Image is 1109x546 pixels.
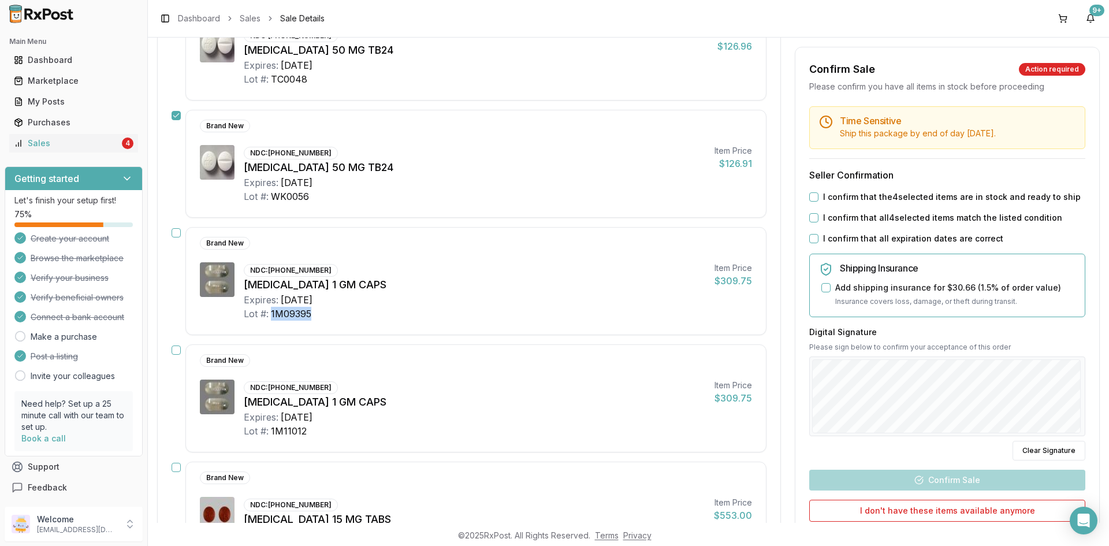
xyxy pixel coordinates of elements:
[14,96,133,107] div: My Posts
[823,212,1062,224] label: I confirm that all 4 selected items match the listed condition
[178,13,325,24] nav: breadcrumb
[823,191,1081,203] label: I confirm that the 4 selected items are in stock and ready to ship
[31,272,109,284] span: Verify your business
[9,70,138,91] a: Marketplace
[5,92,143,111] button: My Posts
[9,50,138,70] a: Dashboard
[840,128,996,138] span: Ship this package by end of day [DATE] .
[244,410,278,424] div: Expires:
[244,277,705,293] div: [MEDICAL_DATA] 1 GM CAPS
[271,190,309,203] div: WK0056
[14,75,133,87] div: Marketplace
[240,13,260,24] a: Sales
[200,262,235,297] img: Vascepa 1 GM CAPS
[200,145,235,180] img: Toprol XL 50 MG TB24
[281,176,312,190] div: [DATE]
[14,54,133,66] div: Dashboard
[244,424,269,438] div: Lot #:
[14,195,133,206] p: Let's finish your setup first!
[281,410,312,424] div: [DATE]
[122,138,133,149] div: 4
[244,511,705,528] div: [MEDICAL_DATA] 15 MG TABS
[809,326,1085,338] h3: Digital Signature
[21,433,66,443] a: Book a call
[835,282,1061,294] label: Add shipping insurance for $30.66 ( 1.5 % of order value)
[1019,63,1085,76] div: Action required
[31,351,78,362] span: Post a listing
[14,138,120,149] div: Sales
[200,380,235,414] img: Vascepa 1 GM CAPS
[244,58,278,72] div: Expires:
[200,354,250,367] div: Brand New
[714,508,752,522] div: $553.00
[623,530,652,540] a: Privacy
[1013,441,1085,460] button: Clear Signature
[809,343,1085,352] p: Please sign below to confirm your acceptance of this order
[281,58,312,72] div: [DATE]
[178,13,220,24] a: Dashboard
[31,370,115,382] a: Invite your colleagues
[809,61,875,77] div: Confirm Sale
[28,482,67,493] span: Feedback
[244,42,705,58] div: [MEDICAL_DATA] 50 MG TB24
[31,331,97,343] a: Make a purchase
[244,381,338,394] div: NDC: [PHONE_NUMBER]
[21,398,126,433] p: Need help? Set up a 25 minute call with our team to set up.
[714,39,752,53] div: $126.96
[31,292,124,303] span: Verify beneficial owners
[5,477,143,498] button: Feedback
[244,147,338,159] div: NDC: [PHONE_NUMBER]
[244,190,269,203] div: Lot #:
[244,307,269,321] div: Lot #:
[200,237,250,250] div: Brand New
[31,252,124,264] span: Browse the marketplace
[714,262,752,274] div: Item Price
[244,176,278,190] div: Expires:
[271,424,307,438] div: 1M11012
[5,5,79,23] img: RxPost Logo
[200,28,235,62] img: Toprol XL 50 MG TB24
[14,209,32,220] span: 75 %
[244,72,269,86] div: Lot #:
[840,116,1075,125] h5: Time Sensitive
[12,515,30,533] img: User avatar
[244,159,705,176] div: [MEDICAL_DATA] 50 MG TB24
[840,263,1075,273] h5: Shipping Insurance
[714,157,752,170] div: $126.91
[271,72,307,86] div: TC0048
[5,134,143,153] button: Sales4
[244,293,278,307] div: Expires:
[5,51,143,69] button: Dashboard
[244,394,705,410] div: [MEDICAL_DATA] 1 GM CAPS
[1081,9,1100,28] button: 9+
[271,307,311,321] div: 1M09395
[37,525,117,534] p: [EMAIL_ADDRESS][DOMAIN_NAME]
[37,514,117,525] p: Welcome
[9,91,138,112] a: My Posts
[5,72,143,90] button: Marketplace
[714,391,752,405] div: $309.75
[31,311,124,323] span: Connect a bank account
[200,497,235,532] img: Xarelto 15 MG TABS
[31,233,109,244] span: Create your account
[809,81,1085,92] div: Please confirm you have all items in stock before proceeding
[714,145,752,157] div: Item Price
[1089,5,1104,16] div: 9+
[595,530,619,540] a: Terms
[714,274,752,288] div: $309.75
[9,37,138,46] h2: Main Menu
[14,117,133,128] div: Purchases
[835,296,1075,307] p: Insurance covers loss, damage, or theft during transit.
[5,456,143,477] button: Support
[244,264,338,277] div: NDC: [PHONE_NUMBER]
[280,13,325,24] span: Sale Details
[823,233,1003,244] label: I confirm that all expiration dates are correct
[9,112,138,133] a: Purchases
[200,471,250,484] div: Brand New
[809,500,1085,522] button: I don't have these items available anymore
[244,499,338,511] div: NDC: [PHONE_NUMBER]
[714,380,752,391] div: Item Price
[9,133,138,154] a: Sales4
[809,168,1085,182] h3: Seller Confirmation
[14,172,79,185] h3: Getting started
